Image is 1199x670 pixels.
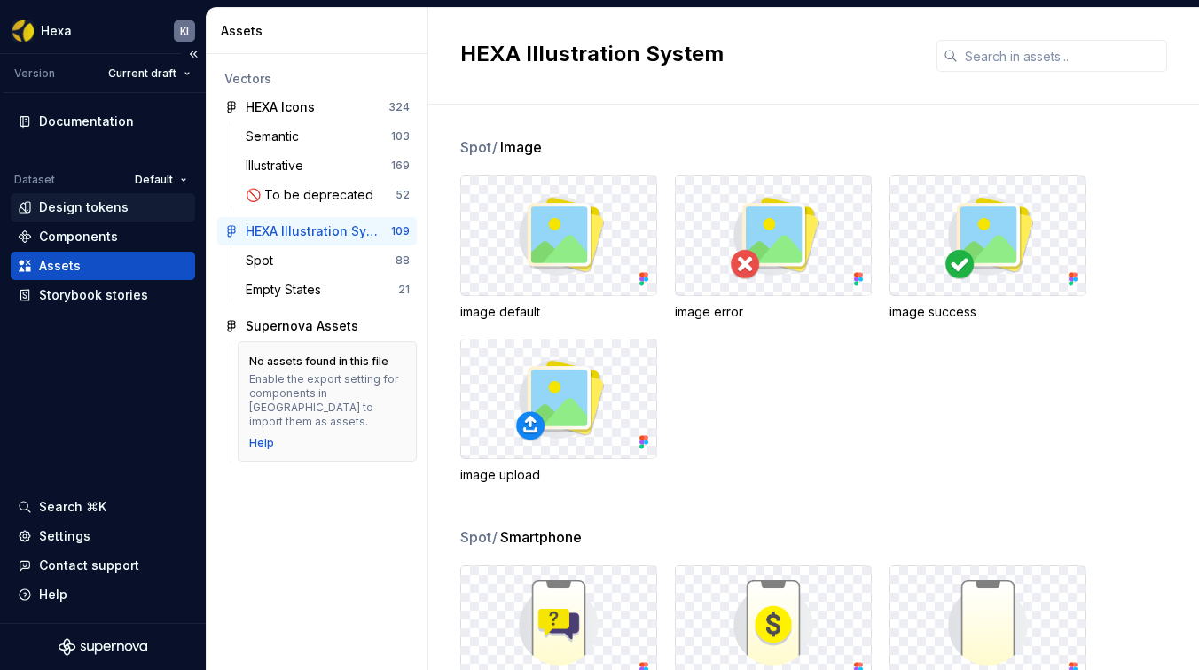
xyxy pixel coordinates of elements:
[11,252,195,280] a: Assets
[239,152,417,180] a: Illustrative169
[239,181,417,209] a: 🚫 To be deprecated52
[396,253,410,268] div: 88
[249,372,405,429] div: Enable the export setting for components in [GEOGRAPHIC_DATA] to import them as assets.
[39,557,139,574] div: Contact support
[391,224,410,238] div: 109
[246,157,310,175] div: Illustrative
[127,167,195,192] button: Default
[11,193,195,222] a: Design tokens
[492,528,498,546] span: /
[492,138,498,156] span: /
[108,66,176,81] span: Current draft
[11,107,195,136] a: Documentation
[391,159,410,173] div: 169
[249,354,388,369] div: No assets found in this file
[246,252,280,269] div: Spot
[217,312,417,340] a: Supernova Assets
[239,122,417,151] a: Semantic103
[460,136,498,158] span: Spot
[246,317,358,335] div: Supernova Assets
[41,22,72,40] div: Hexa
[39,257,81,275] div: Assets
[181,42,206,66] button: Collapse sidebar
[39,586,67,604] div: Help
[246,186,380,204] div: 🚫 To be deprecated
[239,276,417,304] a: Empty States21
[11,522,195,550] a: Settings
[39,286,148,304] div: Storybook stories
[889,303,1086,321] div: image success
[239,246,417,275] a: Spot88
[217,217,417,245] a: HEXA Illustration System109
[396,188,410,202] div: 52
[39,228,118,245] div: Components
[14,173,55,187] div: Dataset
[39,199,129,216] div: Design tokens
[224,70,410,88] div: Vectors
[135,173,173,187] span: Default
[11,281,195,309] a: Storybook stories
[221,22,420,40] div: Assets
[388,100,410,114] div: 324
[14,66,55,81] div: Version
[246,98,315,116] div: HEXA Icons
[460,40,915,68] h2: HEXA Illustration System
[246,222,378,240] div: HEXA Illustration System
[460,466,657,484] div: image upload
[4,12,202,50] button: HexaKI
[249,436,274,450] a: Help
[391,129,410,144] div: 103
[398,283,410,297] div: 21
[460,303,657,321] div: image default
[12,20,34,42] img: a56d5fbf-f8ab-4a39-9705-6fc7187585ab.png
[246,128,306,145] div: Semantic
[675,303,872,321] div: image error
[180,24,189,38] div: KI
[11,493,195,521] button: Search ⌘K
[39,113,134,130] div: Documentation
[246,281,328,299] div: Empty States
[217,93,417,121] a: HEXA Icons324
[39,498,106,516] div: Search ⌘K
[500,136,542,158] span: Image
[59,638,147,656] svg: Supernova Logo
[100,61,199,86] button: Current draft
[11,222,195,251] a: Components
[500,526,582,548] span: Smartphone
[460,526,498,548] span: Spot
[39,527,90,545] div: Settings
[11,551,195,580] button: Contact support
[958,40,1167,72] input: Search in assets...
[11,580,195,609] button: Help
